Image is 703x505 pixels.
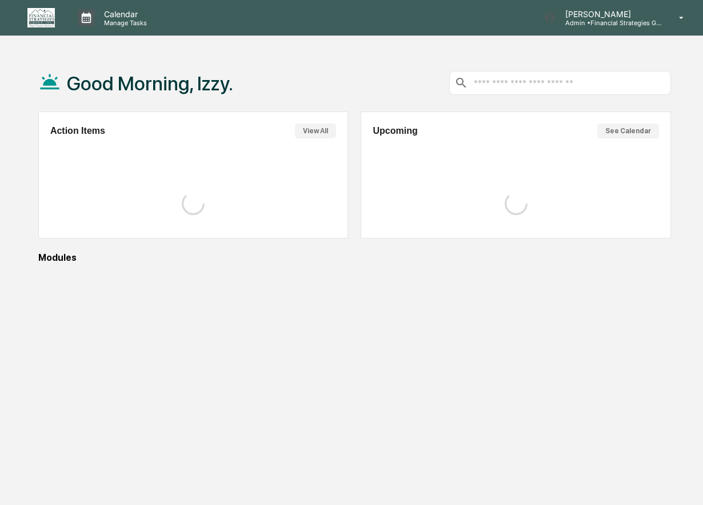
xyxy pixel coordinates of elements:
[67,72,233,95] h1: Good Morning, Izzy.
[295,124,336,138] button: View All
[556,9,662,19] p: [PERSON_NAME]
[27,8,55,27] img: logo
[556,19,662,27] p: Admin • Financial Strategies Group (FSG)
[50,126,105,136] h2: Action Items
[373,126,417,136] h2: Upcoming
[597,124,659,138] button: See Calendar
[95,19,153,27] p: Manage Tasks
[38,252,671,263] div: Modules
[95,9,153,19] p: Calendar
